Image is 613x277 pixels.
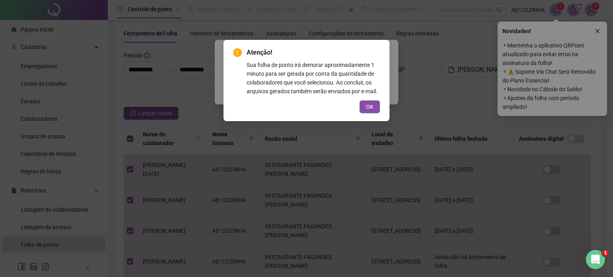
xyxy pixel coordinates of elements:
span: Atenção! [247,48,380,57]
span: exclamation-circle [233,48,242,57]
button: OK [360,100,380,113]
span: OK [366,102,374,111]
iframe: Intercom live chat [586,250,605,269]
span: 1 [602,250,609,256]
div: Sua folha de ponto irá demorar aproximadamente 1 minuto para ser gerada por conta da quantidade d... [247,61,380,96]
